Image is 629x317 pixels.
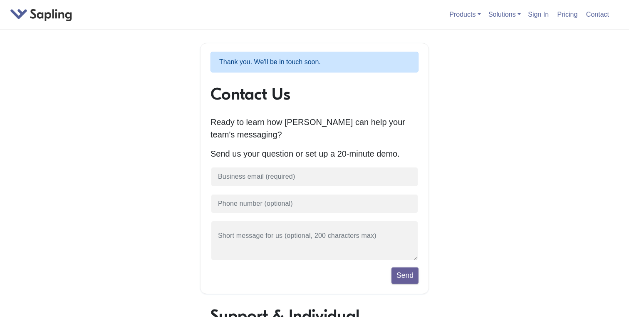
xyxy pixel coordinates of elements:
[210,167,419,187] input: Business email (required)
[210,84,419,104] h1: Contact Us
[583,7,612,21] a: Contact
[391,267,419,283] button: Send
[210,52,419,72] p: Thank you. We'll be in touch soon.
[210,194,419,214] input: Phone number (optional)
[210,147,419,160] p: Send us your question or set up a 20-minute demo.
[449,11,480,18] a: Products
[488,11,521,18] a: Solutions
[210,116,419,141] p: Ready to learn how [PERSON_NAME] can help your team's messaging?
[554,7,581,21] a: Pricing
[525,7,552,21] a: Sign In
